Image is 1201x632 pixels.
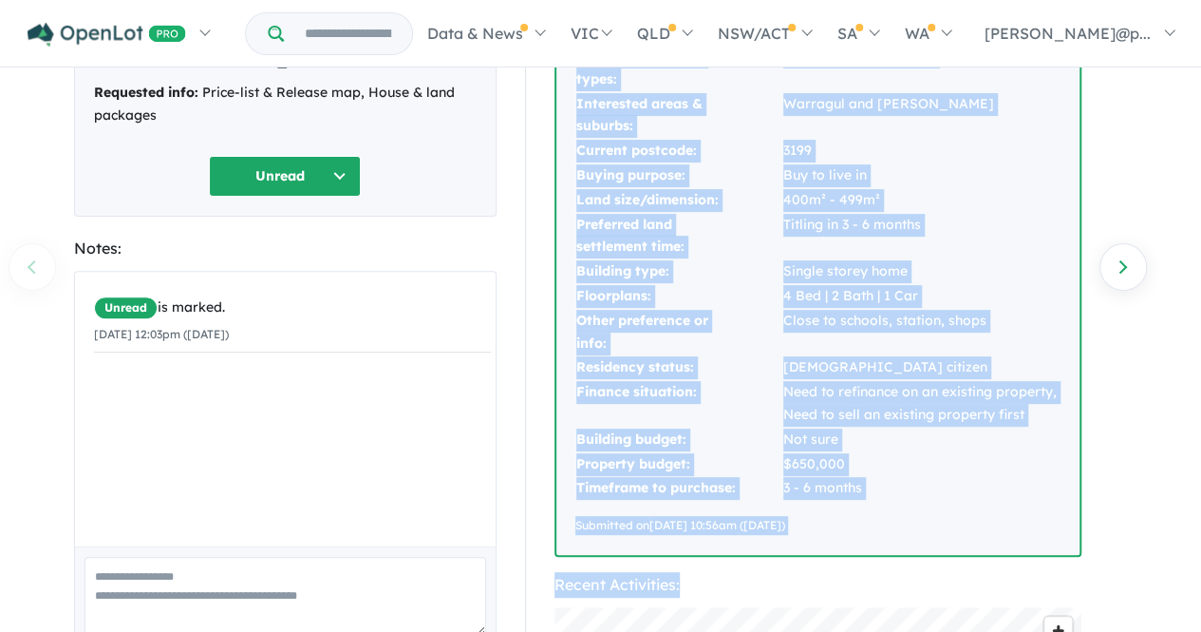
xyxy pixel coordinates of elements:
td: [DEMOGRAPHIC_DATA] citizen [782,355,1060,380]
td: Interested product types: [575,45,782,92]
td: Close to schools, station, shops [782,309,1060,356]
td: Other preference or info: [575,309,782,356]
img: Openlot PRO Logo White [28,23,186,47]
td: $650,000 [782,452,1060,477]
td: Property budget: [575,452,782,477]
div: Price-list & Release map, House & land packages [94,82,477,127]
td: Preferred land settlement time: [575,213,782,260]
td: Current postcode: [575,139,782,163]
td: Buy to live in [782,163,1060,188]
strong: Requested info: [94,84,198,101]
td: Building type: [575,259,782,284]
td: 3 - 6 months [782,476,1060,501]
td: Building budget: [575,428,782,452]
div: Submitted on [DATE] 10:56am ([DATE]) [575,516,1060,535]
td: 3199 [782,139,1060,163]
td: 400m² - 499m² [782,188,1060,213]
td: Finance situation: [575,380,782,428]
td: Titling in 3 - 6 months [782,213,1060,260]
td: Single storey home [782,259,1060,284]
small: [DATE] 12:03pm ([DATE]) [94,327,229,341]
td: 4 Bed | 2 Bath | 1 Car [782,284,1060,309]
td: Residency status: [575,355,782,380]
td: Floorplans: [575,284,782,309]
td: Not sure [782,428,1060,452]
td: House & land packages [782,45,1060,92]
td: Timeframe to purchase: [575,476,782,501]
div: Notes: [74,236,497,261]
div: Recent Activities: [554,572,1081,598]
td: Warragul and [PERSON_NAME] [782,92,1060,140]
input: Try estate name, suburb, builder or developer [288,13,408,54]
span: [PERSON_NAME]@p... [985,24,1151,43]
div: is marked. [94,297,491,319]
button: Unread [209,156,361,197]
td: Need to refinance on an existing property, Need to sell an existing property first [782,380,1060,428]
td: Buying purpose: [575,163,782,188]
span: Unread [94,297,158,319]
td: Land size/dimension: [575,188,782,213]
td: Interested areas & suburbs: [575,92,782,140]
